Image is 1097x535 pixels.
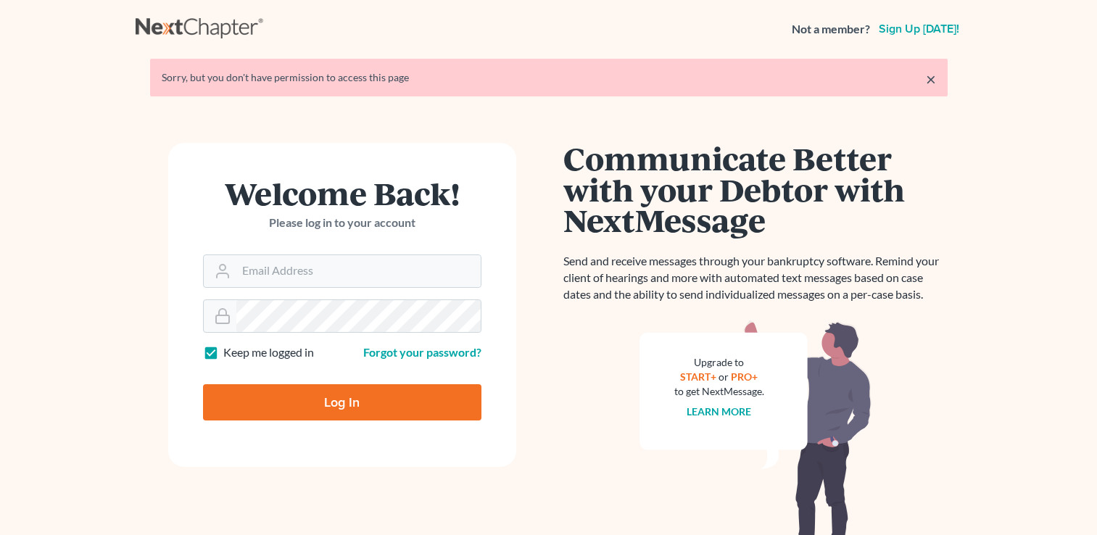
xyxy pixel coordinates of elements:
label: Keep me logged in [223,344,314,361]
a: START+ [680,370,716,383]
input: Email Address [236,255,481,287]
a: Forgot your password? [363,345,481,359]
span: or [719,370,729,383]
h1: Communicate Better with your Debtor with NextMessage [563,143,948,236]
div: to get NextMessage. [674,384,764,399]
p: Please log in to your account [203,215,481,231]
div: Upgrade to [674,355,764,370]
p: Send and receive messages through your bankruptcy software. Remind your client of hearings and mo... [563,253,948,303]
a: Learn more [687,405,751,418]
a: PRO+ [731,370,758,383]
a: × [926,70,936,88]
div: Sorry, but you don't have permission to access this page [162,70,936,85]
strong: Not a member? [792,21,870,38]
h1: Welcome Back! [203,178,481,209]
a: Sign up [DATE]! [876,23,962,35]
input: Log In [203,384,481,420]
